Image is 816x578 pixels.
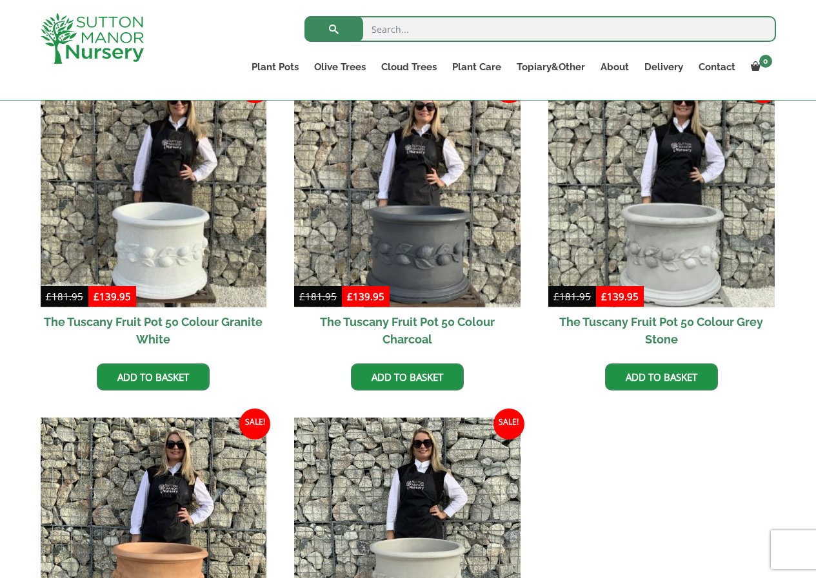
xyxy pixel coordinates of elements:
[94,290,131,303] bdi: 139.95
[347,290,353,303] span: £
[97,363,210,390] a: Add to basket: “The Tuscany Fruit Pot 50 Colour Granite White”
[601,290,639,303] bdi: 139.95
[759,55,772,68] span: 0
[46,290,52,303] span: £
[41,13,144,64] img: logo
[41,307,267,354] h2: The Tuscany Fruit Pot 50 Colour Granite White
[294,81,521,307] img: The Tuscany Fruit Pot 50 Colour Charcoal
[304,16,776,42] input: Search...
[601,290,607,303] span: £
[94,290,99,303] span: £
[493,409,524,439] span: Sale!
[351,363,464,390] a: Add to basket: “The Tuscany Fruit Pot 50 Colour Charcoal”
[299,290,305,303] span: £
[41,81,267,307] img: The Tuscany Fruit Pot 50 Colour Granite White
[299,290,337,303] bdi: 181.95
[41,81,267,354] a: Sale! The Tuscany Fruit Pot 50 Colour Granite White
[548,307,775,354] h2: The Tuscany Fruit Pot 50 Colour Grey Stone
[347,290,384,303] bdi: 139.95
[239,409,270,439] span: Sale!
[46,290,83,303] bdi: 181.95
[553,290,591,303] bdi: 181.95
[294,307,521,354] h2: The Tuscany Fruit Pot 50 Colour Charcoal
[548,81,775,307] img: The Tuscany Fruit Pot 50 Colour Grey Stone
[548,81,775,354] a: Sale! The Tuscany Fruit Pot 50 Colour Grey Stone
[743,58,776,76] a: 0
[294,81,521,354] a: Sale! The Tuscany Fruit Pot 50 Colour Charcoal
[306,58,373,76] a: Olive Trees
[553,290,559,303] span: £
[691,58,743,76] a: Contact
[373,58,444,76] a: Cloud Trees
[593,58,637,76] a: About
[444,58,509,76] a: Plant Care
[605,363,718,390] a: Add to basket: “The Tuscany Fruit Pot 50 Colour Grey Stone”
[637,58,691,76] a: Delivery
[244,58,306,76] a: Plant Pots
[509,58,593,76] a: Topiary&Other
